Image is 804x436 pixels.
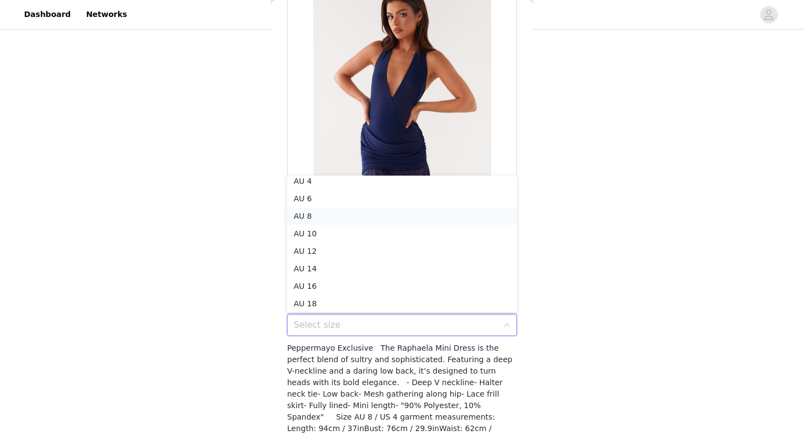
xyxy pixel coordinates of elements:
[287,225,517,242] li: AU 10
[287,277,517,295] li: AU 16
[287,260,517,277] li: AU 14
[18,2,77,27] a: Dashboard
[294,319,498,330] div: Select size
[764,6,774,24] div: avatar
[79,2,133,27] a: Networks
[287,172,517,190] li: AU 4
[287,190,517,207] li: AU 6
[287,242,517,260] li: AU 12
[287,295,517,312] li: AU 18
[504,322,510,329] i: icon: down
[287,207,517,225] li: AU 8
